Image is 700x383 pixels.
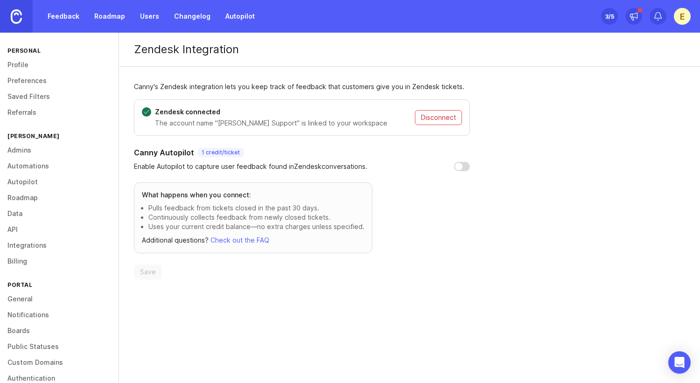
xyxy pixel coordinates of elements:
[140,267,156,277] span: Save
[202,149,240,156] p: 1 credit / ticket
[601,8,618,25] button: 3/5
[148,222,364,231] p: Uses your current credit balance—no extra charges unless specified.
[168,8,216,25] a: Changelog
[134,82,464,92] div: Canny's Zendesk integration lets you keep track of feedback that customers give you in Zendesk ti...
[605,10,614,23] div: 3 /5
[142,190,364,200] h3: What happens when you connect:
[134,265,162,279] button: Save
[155,118,411,128] p: The account name "[PERSON_NAME] Support" is linked to your workspace
[134,8,165,25] a: Users
[119,33,700,67] div: Zendesk Integration
[148,203,364,213] p: Pulls feedback from tickets closed in the past 30 days.
[415,110,462,125] button: Disconnect
[421,113,456,122] span: Disconnect
[220,8,260,25] a: Autopilot
[674,8,691,25] button: E
[89,8,131,25] a: Roadmap
[134,162,367,171] p: Enable Autopilot to capture user feedback found in Zendesk conversations.
[134,147,194,158] h3: Canny Autopilot
[42,8,85,25] a: Feedback
[11,9,22,24] img: Canny Home
[210,236,269,244] a: Check out the FAQ
[668,351,691,374] div: Open Intercom Messenger
[155,107,411,117] p: Zendesk connected
[142,235,364,245] p: Additional questions?
[148,213,364,222] p: Continuously collects feedback from newly closed tickets.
